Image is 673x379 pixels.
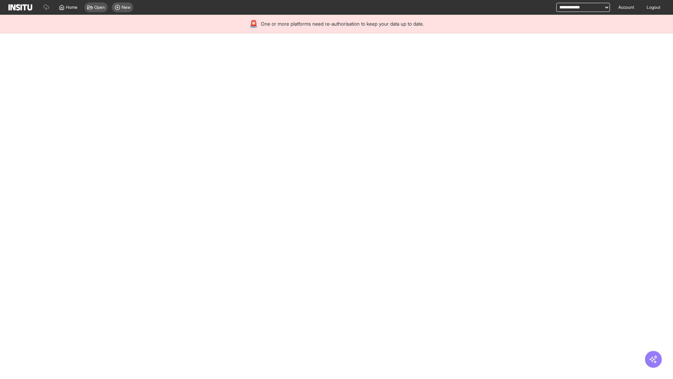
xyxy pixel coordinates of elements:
[249,19,258,29] div: 🚨
[122,5,130,10] span: New
[94,5,105,10] span: Open
[8,4,32,11] img: Logo
[261,20,424,27] span: One or more platforms need re-authorisation to keep your data up to date.
[66,5,77,10] span: Home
